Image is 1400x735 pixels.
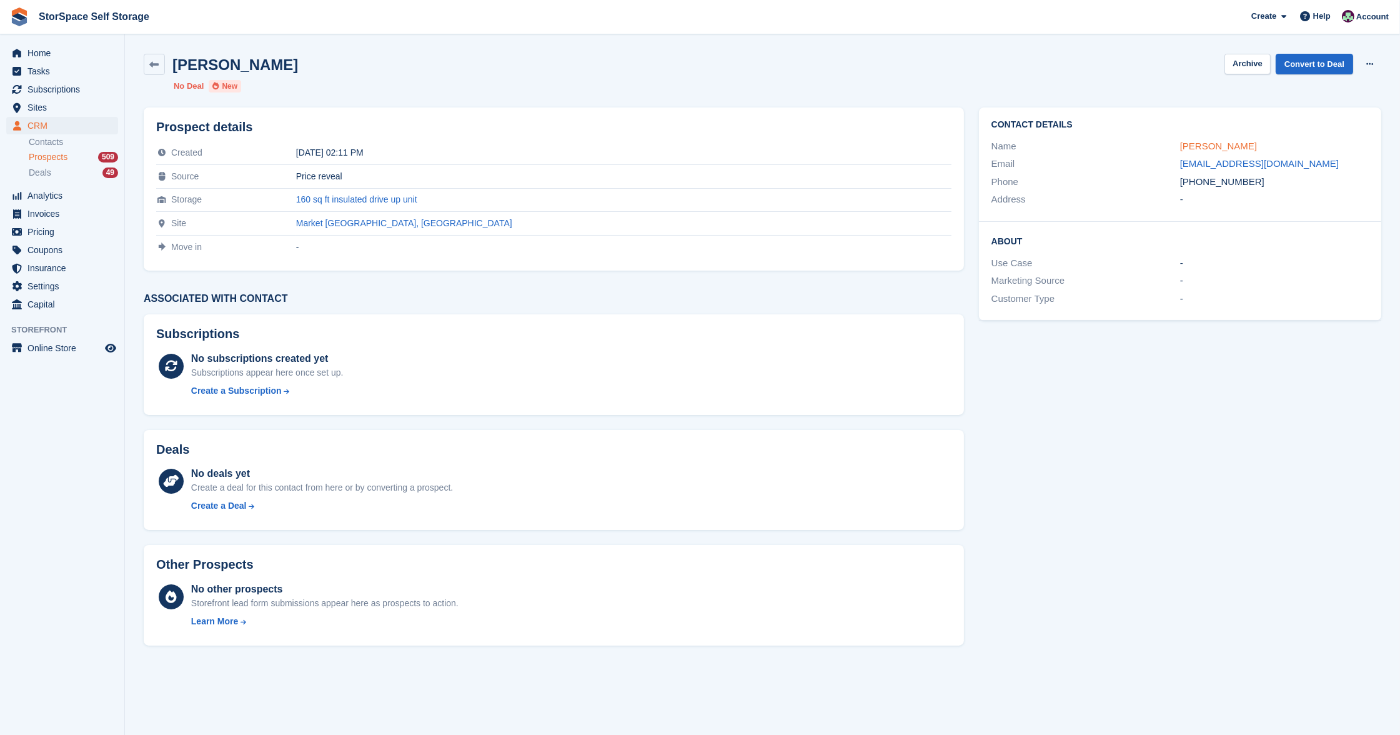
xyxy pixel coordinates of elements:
span: Capital [27,296,102,313]
h2: Contact Details [991,120,1369,130]
span: Home [27,44,102,62]
li: No Deal [174,80,204,92]
span: Subscriptions [27,81,102,98]
a: StorSpace Self Storage [34,6,154,27]
h2: Prospect details [156,120,951,134]
div: - [1180,192,1369,207]
div: - [1180,256,1369,271]
span: Storage [171,194,202,204]
div: Use Case [991,256,1180,271]
span: Online Store [27,339,102,357]
div: Subscriptions appear here once set up. [191,366,344,379]
a: menu [6,99,118,116]
h2: Subscriptions [156,327,951,341]
a: Deals 49 [29,166,118,179]
div: Marketing Source [991,274,1180,288]
span: Tasks [27,62,102,80]
a: menu [6,117,118,134]
a: menu [6,277,118,295]
a: menu [6,187,118,204]
div: Email [991,157,1180,171]
span: Source [171,171,199,181]
div: 49 [102,167,118,178]
span: Site [171,218,186,228]
a: [PERSON_NAME] [1180,141,1257,151]
h2: About [991,234,1369,247]
span: Invoices [27,205,102,222]
h3: Associated with contact [144,293,964,304]
h2: [PERSON_NAME] [172,56,298,73]
span: Storefront [11,324,124,336]
div: - [296,242,951,252]
div: [PHONE_NUMBER] [1180,175,1369,189]
h2: Deals [156,442,189,457]
span: Sites [27,99,102,116]
span: Create [1251,10,1276,22]
div: - [1180,274,1369,288]
a: menu [6,296,118,313]
div: Name [991,139,1180,154]
h2: Other Prospects [156,557,254,572]
img: Ross Hadlington [1342,10,1354,22]
a: menu [6,62,118,80]
li: New [209,80,241,92]
a: Contacts [29,136,118,148]
span: Coupons [27,241,102,259]
div: No subscriptions created yet [191,351,344,366]
div: Price reveal [296,171,951,181]
span: Move in [171,242,202,252]
a: [EMAIL_ADDRESS][DOMAIN_NAME] [1180,158,1339,169]
a: Create a Deal [191,499,453,512]
span: Prospects [29,151,67,163]
a: Prospects 509 [29,151,118,164]
div: Create a deal for this contact from here or by converting a prospect. [191,481,453,494]
div: Storefront lead form submissions appear here as prospects to action. [191,597,459,610]
a: menu [6,223,118,241]
div: - [1180,292,1369,306]
span: Deals [29,167,51,179]
div: [DATE] 02:11 PM [296,147,951,157]
span: Pricing [27,223,102,241]
span: Account [1356,11,1389,23]
div: Phone [991,175,1180,189]
a: menu [6,241,118,259]
span: Analytics [27,187,102,204]
a: menu [6,81,118,98]
a: menu [6,44,118,62]
div: No deals yet [191,466,453,481]
a: Create a Subscription [191,384,344,397]
span: Insurance [27,259,102,277]
a: Market [GEOGRAPHIC_DATA], [GEOGRAPHIC_DATA] [296,218,512,228]
img: stora-icon-8386f47178a22dfd0bd8f6a31ec36ba5ce8667c1dd55bd0f319d3a0aa187defe.svg [10,7,29,26]
a: menu [6,339,118,357]
div: Create a Subscription [191,384,282,397]
a: Convert to Deal [1276,54,1353,74]
a: Preview store [103,341,118,356]
div: Create a Deal [191,499,247,512]
div: Learn More [191,615,238,628]
div: Customer Type [991,292,1180,306]
a: menu [6,205,118,222]
a: Learn More [191,615,459,628]
span: Help [1313,10,1331,22]
button: Archive [1224,54,1271,74]
span: Created [171,147,202,157]
div: 509 [98,152,118,162]
span: Settings [27,277,102,295]
a: menu [6,259,118,277]
a: 160 sq ft insulated drive up unit [296,194,417,204]
div: No other prospects [191,582,459,597]
span: CRM [27,117,102,134]
div: Address [991,192,1180,207]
